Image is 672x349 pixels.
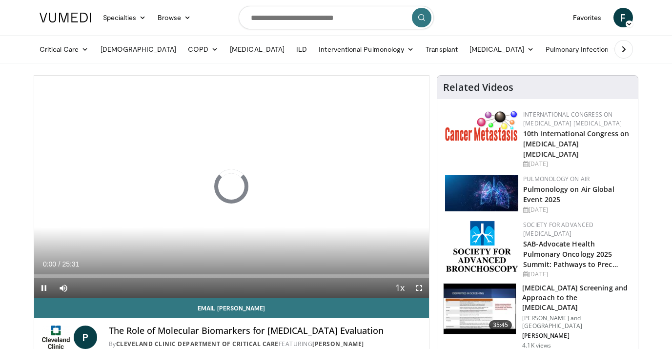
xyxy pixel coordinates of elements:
img: 6ff8bc22-9509-4454-a4f8-ac79dd3b8976.png.150x105_q85_autocrop_double_scale_upscale_version-0.2.png [445,110,518,141]
a: [PERSON_NAME] [312,340,364,348]
span: 35:45 [489,320,512,330]
video-js: Video Player [34,76,429,298]
a: Pulmonology on Air Global Event 2025 [523,185,614,204]
a: Pulmonary Infection [540,40,624,59]
button: Pause [34,278,54,298]
p: [PERSON_NAME] and [GEOGRAPHIC_DATA] [522,314,632,330]
div: [DATE] [523,270,630,279]
button: Mute [54,278,73,298]
input: Search topics, interventions [239,6,434,29]
a: Specialties [97,8,152,27]
div: [DATE] [523,160,630,168]
img: 13a17e95-cae3-407c-a4b8-a3a137cfd30c.png.150x105_q85_autocrop_double_scale_upscale_version-0.2.png [446,221,518,272]
img: ba18d8f0-9906-4a98-861f-60482623d05e.jpeg.150x105_q85_autocrop_double_scale_upscale_version-0.2.jpg [445,175,518,211]
a: Browse [152,8,197,27]
a: Email [PERSON_NAME] [34,298,429,318]
a: Pulmonology on Air [523,175,590,183]
span: 0:00 [43,260,56,268]
a: ILD [290,40,313,59]
a: 10th International Congress on [MEDICAL_DATA] [MEDICAL_DATA] [523,129,629,159]
a: [MEDICAL_DATA] [464,40,540,59]
span: 25:31 [62,260,79,268]
button: Playback Rate [390,278,409,298]
a: Cleveland Clinic Department of Critical Care [116,340,279,348]
a: Critical Care [34,40,95,59]
button: Fullscreen [409,278,429,298]
div: By FEATURING [109,340,421,349]
img: VuMedi Logo [40,13,91,22]
span: / [59,260,61,268]
a: Transplant [420,40,464,59]
a: Interventional Pulmonology [313,40,420,59]
a: Favorites [567,8,608,27]
a: [DEMOGRAPHIC_DATA] [95,40,182,59]
div: Progress Bar [34,274,429,278]
h4: Related Videos [443,82,513,93]
a: International Congress on [MEDICAL_DATA] [MEDICAL_DATA] [523,110,622,127]
div: [DATE] [523,205,630,214]
a: F [613,8,633,27]
img: Cleveland Clinic Department of Critical Care [42,326,70,349]
img: 1019b00a-3ead-468f-a4ec-9f872e6bceae.150x105_q85_crop-smart_upscale.jpg [444,284,516,334]
a: P [74,326,97,349]
a: [MEDICAL_DATA] [224,40,290,59]
a: Society for Advanced [MEDICAL_DATA] [523,221,593,238]
h4: The Role of Molecular Biomarkers for [MEDICAL_DATA] Evaluation [109,326,421,336]
p: [PERSON_NAME] [522,332,632,340]
a: SAB-Advocate Health Pulmonary Oncology 2025 Summit: Pathways to Prec… [523,239,618,269]
h3: [MEDICAL_DATA] Screening and Approach to the [MEDICAL_DATA] [522,283,632,312]
a: COPD [182,40,224,59]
